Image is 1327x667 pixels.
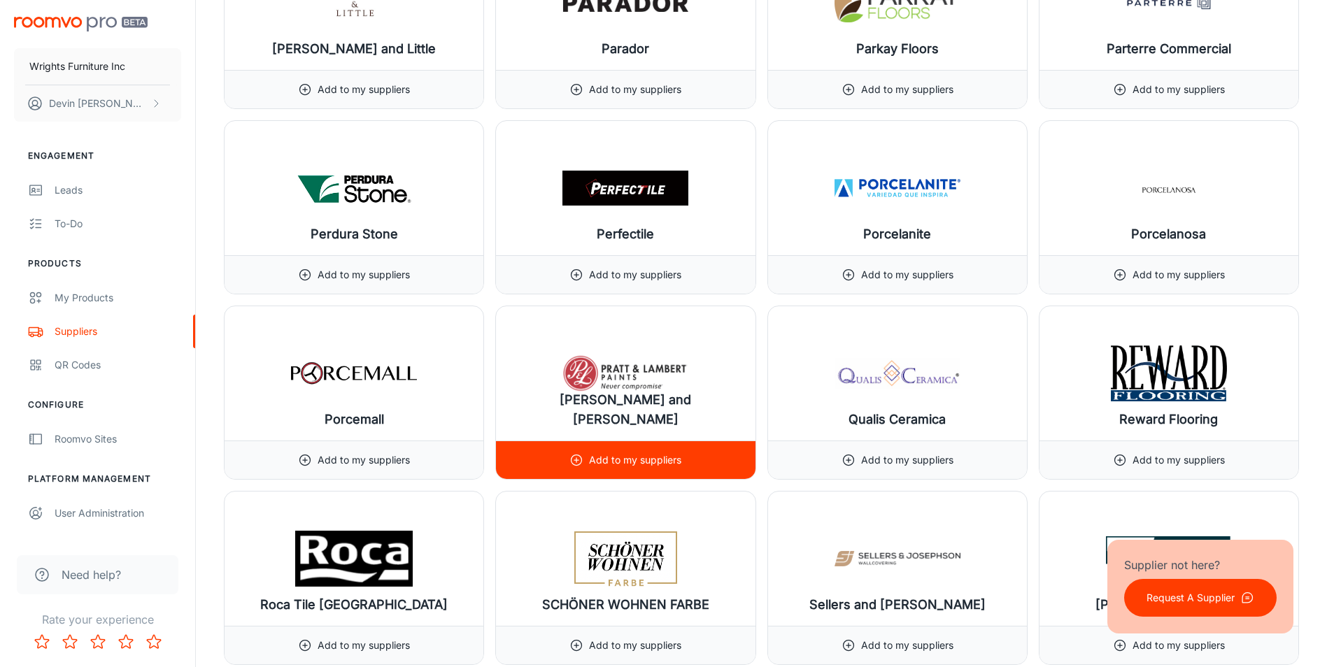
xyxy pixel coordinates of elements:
span: Need help? [62,566,121,583]
p: Add to my suppliers [1133,452,1225,468]
p: Devin [PERSON_NAME] [49,96,148,111]
h6: Parkay Floors [856,39,939,59]
p: Add to my suppliers [318,452,410,468]
h6: Reward Flooring [1119,410,1218,429]
p: Add to my suppliers [861,638,953,653]
button: Rate 3 star [84,628,112,656]
img: Perdura Stone [291,160,417,216]
img: Sellers and Josephson [835,531,960,587]
h6: Parterre Commercial [1107,39,1231,59]
h6: Qualis Ceramica [849,410,946,429]
img: Roomvo PRO Beta [14,17,148,31]
button: Rate 1 star [28,628,56,656]
p: Supplier not here? [1124,557,1277,573]
div: Leads [55,182,181,198]
h6: Perfectile [597,224,654,244]
img: Porcelanosa [1106,160,1232,216]
p: Add to my suppliers [318,267,410,282]
h6: [PERSON_NAME] Floors [1095,595,1242,615]
h6: Sellers and [PERSON_NAME] [809,595,986,615]
img: SCHÖNER WOHNEN FARBE [562,531,688,587]
img: Porcemall [291,345,417,401]
div: User Administration [55,505,181,521]
p: Add to my suppliers [589,452,681,468]
h6: [PERSON_NAME] and [PERSON_NAME] [507,390,744,429]
p: Wrights Furniture Inc [29,59,125,74]
p: Request A Supplier [1147,590,1235,605]
p: Add to my suppliers [318,638,410,653]
img: Reward Flooring [1106,345,1232,401]
p: Add to my suppliers [589,638,681,653]
h6: Roca Tile [GEOGRAPHIC_DATA] [260,595,448,615]
img: Perfectile [562,160,688,216]
p: Add to my suppliers [1133,267,1225,282]
p: Add to my suppliers [589,267,681,282]
div: Suppliers [55,324,181,339]
h6: Perdura Stone [311,224,398,244]
button: Rate 4 star [112,628,140,656]
h6: SCHÖNER WOHNEN FARBE [542,595,709,615]
p: Rate your experience [11,611,184,628]
div: To-do [55,216,181,231]
p: Add to my suppliers [861,267,953,282]
p: Add to my suppliers [1133,638,1225,653]
h6: Porcelanosa [1131,224,1206,244]
img: Qualis Ceramica [835,345,960,401]
div: Roomvo Sites [55,431,181,447]
h6: [PERSON_NAME] and Little [272,39,436,59]
p: Add to my suppliers [1133,82,1225,97]
p: Add to my suppliers [861,452,953,468]
button: Rate 2 star [56,628,84,656]
img: Pratt and Lambert [562,345,688,401]
h6: Porcelanite [863,224,931,244]
p: Add to my suppliers [861,82,953,97]
div: QR Codes [55,357,181,373]
div: My Products [55,290,181,306]
img: Shaw Floors [1106,531,1232,587]
button: Devin [PERSON_NAME] [14,85,181,122]
button: Wrights Furniture Inc [14,48,181,85]
img: Porcelanite [835,160,960,216]
p: Add to my suppliers [589,82,681,97]
button: Rate 5 star [140,628,168,656]
h6: Parador [602,39,649,59]
h6: Porcemall [325,410,384,429]
button: Request A Supplier [1124,579,1277,617]
img: Roca Tile USA [291,531,417,587]
p: Add to my suppliers [318,82,410,97]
